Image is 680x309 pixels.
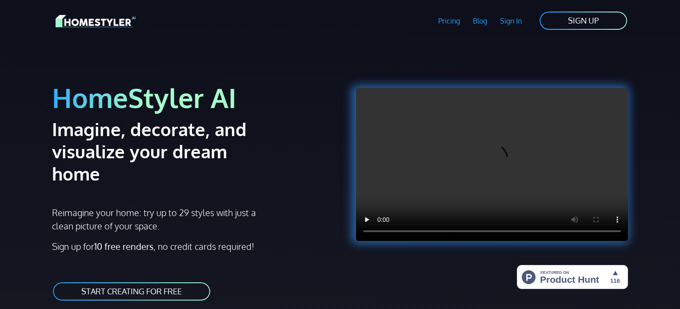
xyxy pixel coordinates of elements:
[493,11,528,31] a: Sign In
[52,281,211,301] a: START CREATING FOR FREE
[539,11,628,31] a: SIGN UP
[56,13,136,29] img: HomeStyler AI logo
[52,81,335,114] h1: HomeStyler AI
[466,11,493,31] a: Blog
[52,240,335,253] p: Sign up for , no credit cards required!
[52,206,264,233] p: Reimagine your home: try up to 29 styles with just a clean picture of your space.
[52,118,278,185] h2: Imagine, decorate, and visualize your dream home
[517,265,628,289] img: HomeStyler AI - Interior Design Made Easy: One Click to Your Dream Home | Product Hunt
[432,11,467,31] a: Pricing
[94,241,153,252] strong: 10 free renders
